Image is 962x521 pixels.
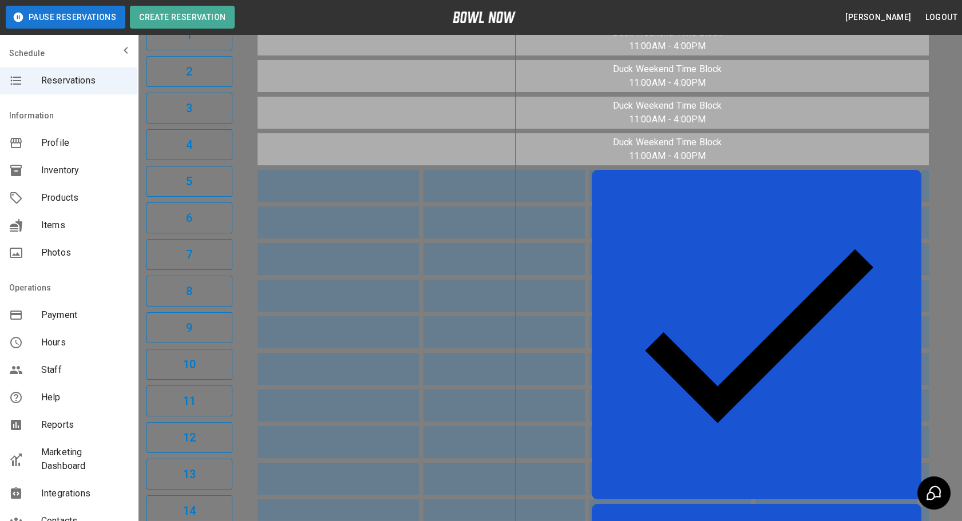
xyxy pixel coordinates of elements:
[41,336,128,349] span: Hours
[41,391,128,404] span: Help
[186,26,192,44] h6: 1
[183,502,196,520] h6: 14
[41,218,128,232] span: Items
[183,355,196,373] h6: 10
[41,418,128,432] span: Reports
[186,245,192,264] h6: 7
[41,446,128,473] span: Marketing Dashboard
[186,282,192,300] h6: 8
[183,428,196,447] h6: 12
[41,191,128,205] span: Products
[41,164,128,177] span: Inventory
[41,136,128,150] span: Profile
[841,7,916,28] button: [PERSON_NAME]
[41,74,128,88] span: Reservations
[186,319,192,337] h6: 9
[6,6,125,29] button: Pause Reservations
[186,136,192,154] h6: 4
[41,246,128,260] span: Photos
[186,209,192,227] h6: 6
[41,487,128,500] span: Integrations
[183,465,196,483] h6: 13
[921,7,962,28] button: Logout
[183,392,196,410] h6: 11
[186,172,192,190] h6: 5
[186,62,192,81] h6: 2
[453,11,516,23] img: logo
[186,99,192,117] h6: 3
[41,308,128,322] span: Payment
[130,6,235,29] button: Create Reservation
[601,179,912,490] div: [PERSON_NAME]
[41,363,128,377] span: Staff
